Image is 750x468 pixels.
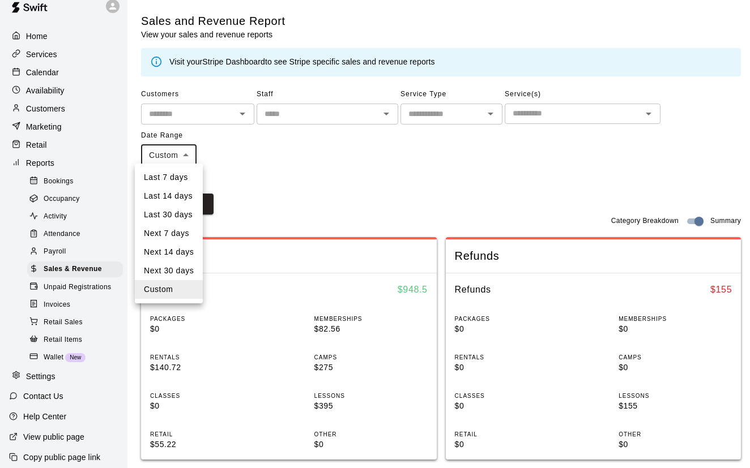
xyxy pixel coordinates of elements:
li: Next 14 days [135,243,203,261]
li: Custom [135,280,203,299]
li: Last 30 days [135,205,203,224]
li: Next 30 days [135,261,203,280]
li: Last 14 days [135,187,203,205]
li: Next 7 days [135,224,203,243]
li: Last 7 days [135,168,203,187]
